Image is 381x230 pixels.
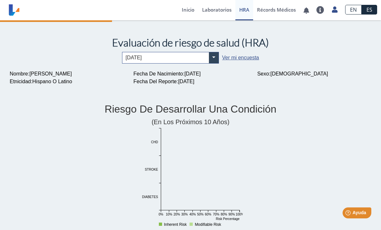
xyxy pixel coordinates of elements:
[10,103,371,115] h2: Riesgo de desarrollar una condición
[229,213,235,216] tspan: 90%
[32,79,72,84] span: Hispano o Latino
[29,71,72,76] span: [PERSON_NAME]
[184,71,201,76] span: [DATE]
[129,78,376,85] div: :
[197,213,204,216] tspan: 50%
[252,70,376,78] div: :
[221,213,227,216] tspan: 80%
[216,217,240,221] text: Risk Percentage
[213,213,220,216] tspan: 70%
[10,118,371,126] h4: (en los próximos 10 años)
[10,71,28,76] span: Nombre
[236,213,244,216] tspan: 100%
[159,213,164,216] tspan: 0%
[222,55,259,60] a: Ver mi encuesta
[239,6,249,13] span: HRA
[5,78,129,85] div: :
[166,213,172,216] tspan: 10%
[345,5,362,15] a: EN
[133,79,177,84] span: Fecha del Reporte
[112,36,269,49] span: Evaluación de riesgo de salud (HRA)
[5,70,129,78] div: :
[151,140,158,144] tspan: CHD
[181,213,188,216] tspan: 30%
[145,168,158,171] tspan: STROKE
[129,70,252,78] div: :
[142,195,158,199] tspan: DIABETES
[174,213,180,216] tspan: 20%
[10,79,31,84] span: Etnicidad
[133,71,183,76] span: Fecha de Nacimiento
[257,71,269,76] span: Sexo
[324,205,374,223] iframe: Help widget launcher
[270,71,328,76] span: [DEMOGRAPHIC_DATA]
[205,213,211,216] tspan: 60%
[362,5,377,15] a: ES
[178,79,194,84] span: [DATE]
[190,213,196,216] tspan: 40%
